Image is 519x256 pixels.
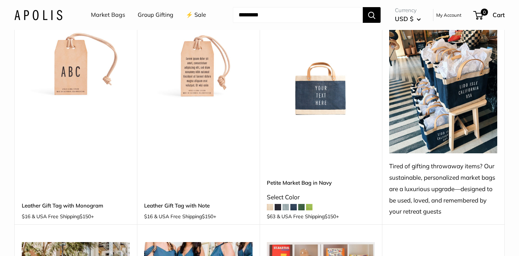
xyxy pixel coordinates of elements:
[493,11,505,19] span: Cart
[32,214,94,219] span: & USA Free Shipping +
[395,13,421,25] button: USD $
[395,5,421,15] span: Currency
[144,201,252,210] a: Leather Gift Tag with Note
[138,10,173,20] a: Group Gifting
[267,179,375,187] a: Petite Market Bag in Navy
[267,213,275,220] span: $63
[233,7,363,23] input: Search...
[267,9,375,117] img: description_Make it yours with custom text.
[325,213,336,220] span: $150
[144,9,252,117] img: description_Make it yours with custom printed text
[395,15,413,22] span: USD $
[91,10,125,20] a: Market Bags
[474,9,505,21] a: 0 Cart
[144,9,252,117] a: description_Make it yours with custom printed textdescription_3mm thick, vegetable tanned America...
[363,7,381,23] button: Search
[277,214,339,219] span: & USA Free Shipping +
[389,160,497,217] div: Tired of gifting throwaway items? Our sustainable, personalized market bags are a luxurious upgra...
[267,191,375,203] div: Select Color
[481,9,488,16] span: 0
[267,9,375,117] a: description_Make it yours with custom text.Petite Market Bag in Navy
[144,213,153,220] span: $16
[22,9,130,117] a: description_Make it yours with custom printed textdescription_3mm thick, vegetable tanned America...
[436,11,462,19] a: My Account
[14,10,62,20] img: Apolis
[80,213,91,220] span: $150
[22,9,130,117] img: description_Make it yours with custom printed text
[186,10,206,20] a: ⚡️ Sale
[202,213,213,220] span: $150
[22,213,30,220] span: $16
[154,214,216,219] span: & USA Free Shipping +
[22,201,130,210] a: Leather Gift Tag with Monogram
[389,9,497,153] img: Tired of gifting throwaway items? Our sustainable, personalized market bags are a luxurious upgra...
